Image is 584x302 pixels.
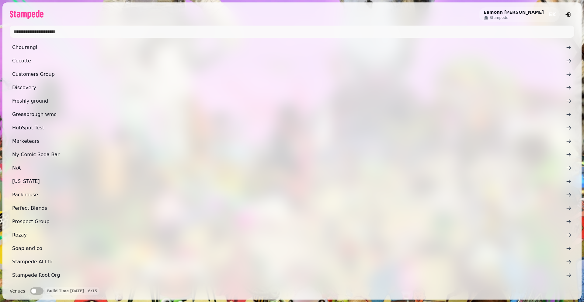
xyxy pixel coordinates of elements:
[490,15,508,20] span: Stampede
[12,231,566,239] span: Rozay
[10,108,574,121] a: Greasbrough wmc
[10,149,574,161] a: My Comic Soda Bar
[549,12,556,17] span: EK
[10,162,574,174] a: N/A
[10,95,574,107] a: Freshly ground
[10,269,574,281] a: Stampede Root Org
[10,189,574,201] a: Packhouse
[12,164,566,172] span: N/A
[562,9,574,21] button: logout
[12,245,566,252] span: Soap and co
[484,15,544,20] a: Stampede
[10,287,25,295] label: Venues
[12,111,566,118] span: Greasbrough wmc
[10,55,574,67] a: Cocotte
[12,44,566,51] span: Chourangi
[12,218,566,225] span: Prospect Group
[10,41,574,54] a: Chourangi
[10,229,574,241] a: Rozay
[10,256,574,268] a: Stampede AI Ltd
[10,175,574,188] a: [US_STATE]
[10,216,574,228] a: Prospect Group
[12,151,566,158] span: My Comic Soda Bar
[10,202,574,214] a: Perfect Blends
[484,9,544,15] h2: Eamonn [PERSON_NAME]
[12,71,566,78] span: Customers Group
[10,122,574,134] a: HubSpot Test
[12,97,566,105] span: Freshly ground
[12,57,566,65] span: Cocotte
[12,258,566,265] span: Stampede AI Ltd
[10,242,574,255] a: Soap and co
[10,68,574,80] a: Customers Group
[12,191,566,198] span: Packhouse
[10,135,574,147] a: Marketears
[12,205,566,212] span: Perfect Blends
[12,84,566,91] span: Discovery
[47,289,97,293] p: Build Time [DATE] - 6:15
[12,124,566,132] span: HubSpot Test
[12,272,566,279] span: Stampede Root Org
[10,82,574,94] a: Discovery
[10,10,43,19] img: logo
[12,138,566,145] span: Marketears
[12,178,566,185] span: [US_STATE]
